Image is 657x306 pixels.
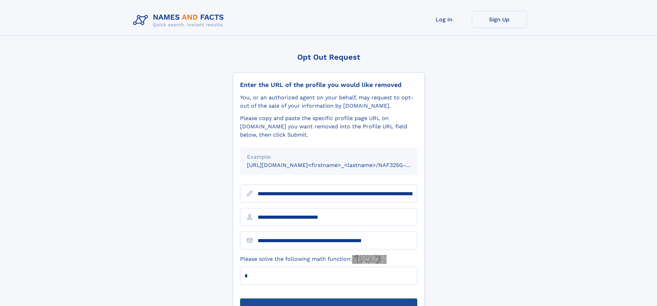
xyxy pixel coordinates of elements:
label: Please solve the following math function: [240,255,387,264]
div: Opt Out Request [233,53,425,61]
div: Please copy and paste the specific profile page URL on [DOMAIN_NAME] you want removed into the Pr... [240,114,417,139]
div: You, or an authorized agent on your behalf, may request to opt-out of the sale of your informatio... [240,93,417,110]
a: Log In [417,11,472,28]
div: Example: [247,153,410,161]
small: [URL][DOMAIN_NAME]<firstname>_<lastname>/NAF325G-xxxxxxxx [247,162,430,168]
div: Enter the URL of the profile you would like removed [240,81,417,89]
a: Sign Up [472,11,527,28]
img: Logo Names and Facts [130,11,230,30]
